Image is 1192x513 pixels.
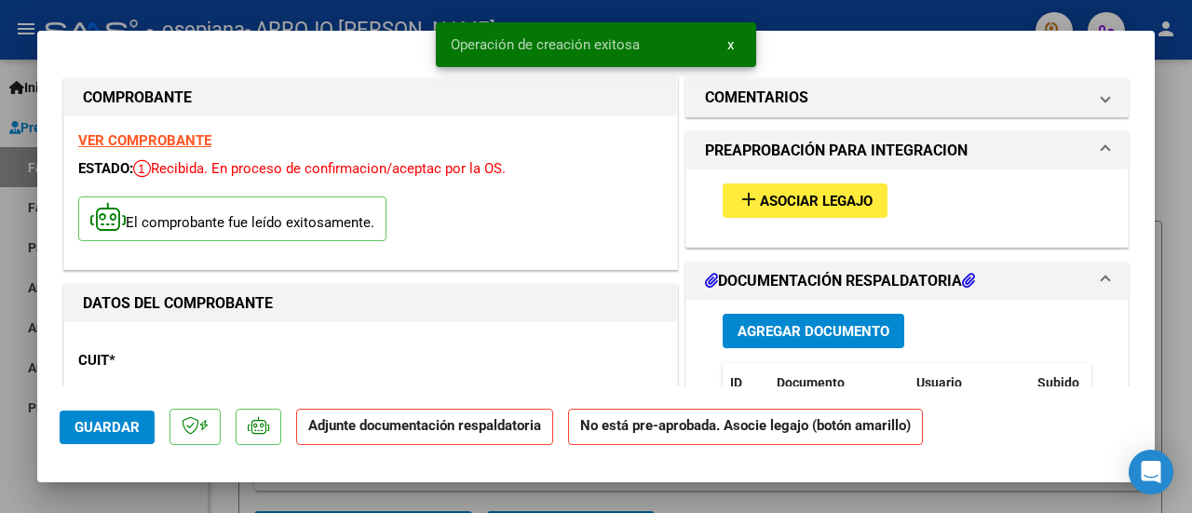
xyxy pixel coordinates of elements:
span: Guardar [74,419,140,436]
h1: PREAPROBACIÓN PARA INTEGRACION [705,140,968,162]
strong: COMPROBANTE [83,88,192,106]
span: Recibida. En proceso de confirmacion/aceptac por la OS. [133,160,506,177]
strong: No está pre-aprobada. Asocie legajo (botón amarillo) [568,409,923,445]
h1: DOCUMENTACIÓN RESPALDATORIA [705,270,975,292]
mat-expansion-panel-header: COMENTARIOS [686,79,1128,116]
button: Agregar Documento [723,314,904,348]
a: VER COMPROBANTE [78,132,211,149]
p: CUIT [78,350,253,371]
span: Documento [777,375,845,390]
mat-icon: add [738,188,760,210]
strong: DATOS DEL COMPROBANTE [83,294,273,312]
strong: Adjunte documentación respaldatoria [308,417,541,434]
span: ESTADO: [78,160,133,177]
button: Guardar [60,411,155,444]
span: Usuario [916,375,962,390]
button: Asociar Legajo [723,183,887,218]
p: El comprobante fue leído exitosamente. [78,196,386,242]
mat-expansion-panel-header: DOCUMENTACIÓN RESPALDATORIA [686,263,1128,300]
div: PREAPROBACIÓN PARA INTEGRACION [686,169,1128,247]
span: Asociar Legajo [760,193,873,209]
datatable-header-cell: Usuario [909,363,1030,403]
span: x [727,36,734,53]
span: Operación de creación exitosa [451,35,640,54]
span: Agregar Documento [738,323,889,340]
mat-expansion-panel-header: PREAPROBACIÓN PARA INTEGRACION [686,132,1128,169]
datatable-header-cell: Documento [769,363,909,403]
datatable-header-cell: Subido [1030,363,1123,403]
h1: COMENTARIOS [705,87,808,109]
span: Subido [1037,375,1079,390]
button: x [712,28,749,61]
span: ID [730,375,742,390]
div: Open Intercom Messenger [1129,450,1173,494]
datatable-header-cell: ID [723,363,769,403]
